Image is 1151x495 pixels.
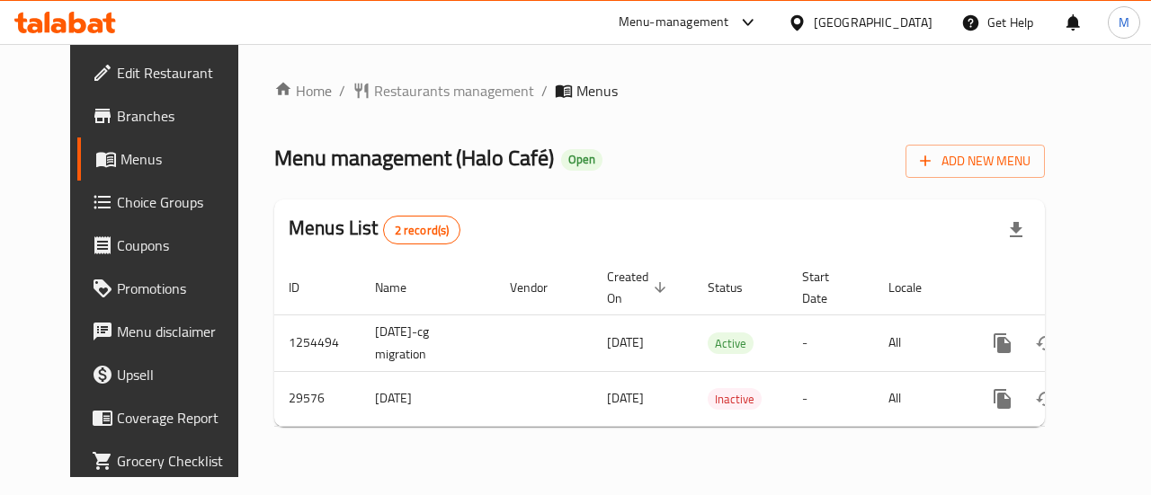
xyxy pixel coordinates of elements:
span: Start Date [802,266,852,309]
span: Status [708,277,766,298]
div: Inactive [708,388,762,410]
h2: Menus List [289,215,460,244]
a: Restaurants management [352,80,534,102]
a: Promotions [77,267,263,310]
span: Restaurants management [374,80,534,102]
td: 29576 [274,371,361,426]
a: Coupons [77,224,263,267]
td: - [788,371,874,426]
span: Branches [117,105,248,127]
span: Name [375,277,430,298]
span: Menu disclaimer [117,321,248,342]
td: [DATE]-cg migration [361,314,495,371]
a: Home [274,80,332,102]
span: Active [708,333,754,354]
div: [GEOGRAPHIC_DATA] [814,13,932,32]
span: Upsell [117,364,248,385]
td: All [874,371,967,426]
span: Inactive [708,389,762,410]
nav: breadcrumb [274,80,1045,102]
button: Change Status [1024,322,1067,365]
a: Upsell [77,353,263,396]
span: ID [289,277,323,298]
span: M [1119,13,1129,32]
button: more [981,377,1024,420]
a: Edit Restaurant [77,51,263,94]
button: Add New Menu [906,145,1045,178]
a: Grocery Checklist [77,439,263,482]
span: Coverage Report [117,407,248,429]
div: Menu-management [619,12,729,33]
a: Branches [77,94,263,137]
li: / [339,80,345,102]
span: 2 record(s) [384,222,460,239]
span: Created On [607,266,672,309]
span: Promotions [117,278,248,299]
span: Add New Menu [920,150,1031,172]
a: Menu disclaimer [77,310,263,353]
span: [DATE] [607,386,644,410]
a: Coverage Report [77,396,263,439]
a: Choice Groups [77,181,263,224]
span: Menu management ( Halo Café ) [274,137,554,178]
a: Menus [77,137,263,181]
span: Coupons [117,234,248,256]
span: Grocery Checklist [117,450,248,472]
span: Vendor [510,277,571,298]
span: Menus [576,80,618,102]
li: / [541,80,548,102]
button: Change Status [1024,377,1067,420]
div: Total records count [383,216,461,244]
td: All [874,314,967,371]
span: Choice Groups [117,191,248,213]
span: Edit Restaurant [117,62,248,84]
td: - [788,314,874,371]
div: Export file [995,208,1038,252]
span: [DATE] [607,331,644,354]
span: Menus [120,148,248,170]
td: [DATE] [361,371,495,426]
td: 1254494 [274,314,361,371]
span: Locale [888,277,945,298]
span: Open [561,152,602,167]
button: more [981,322,1024,365]
div: Open [561,149,602,171]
